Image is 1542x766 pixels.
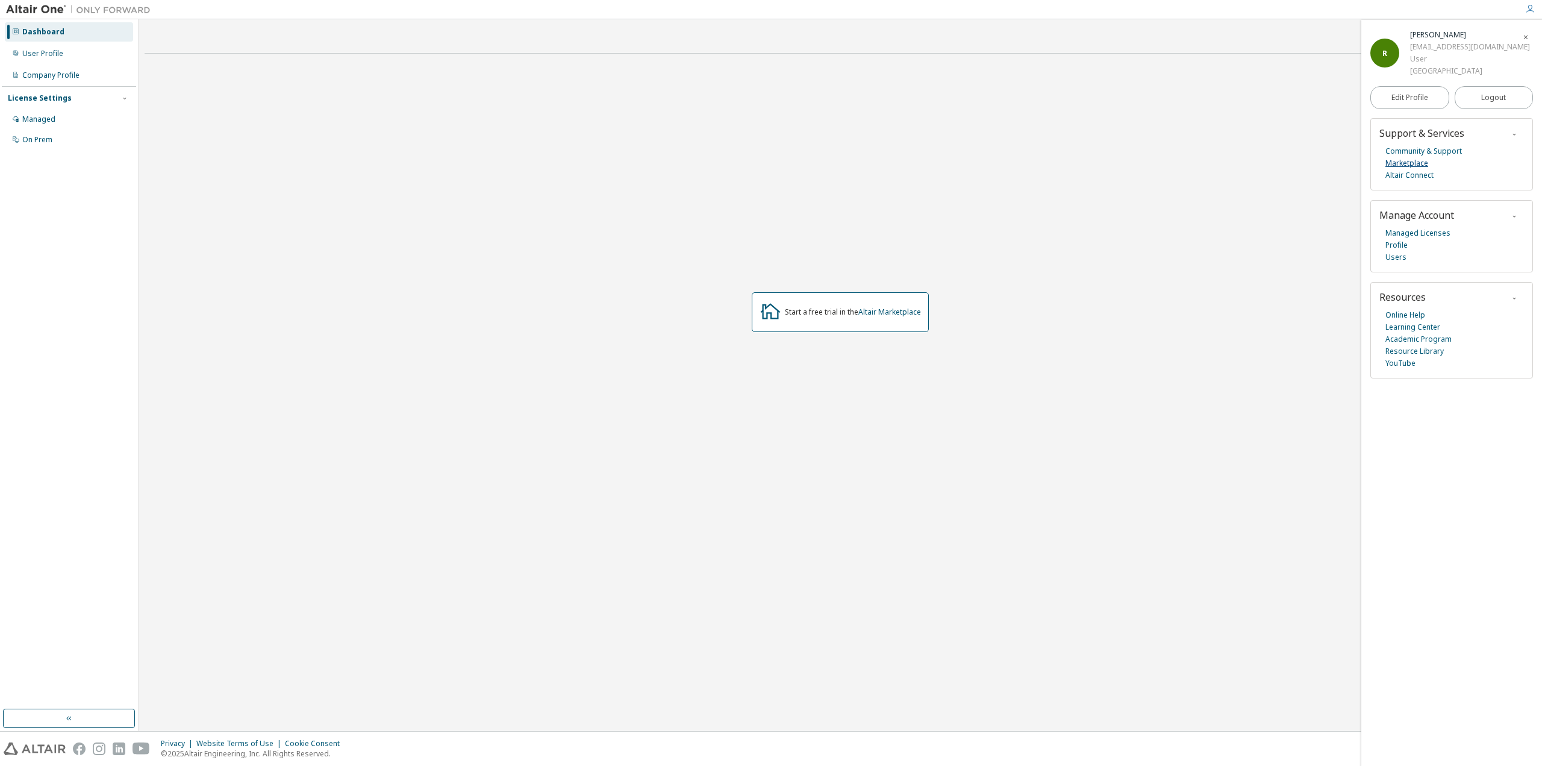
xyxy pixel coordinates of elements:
[1391,93,1428,102] span: Edit Profile
[73,742,86,755] img: facebook.svg
[161,749,347,759] p: © 2025 Altair Engineering, Inc. All Rights Reserved.
[1455,86,1534,109] button: Logout
[1410,29,1530,41] div: Rafael Macedo
[113,742,125,755] img: linkedin.svg
[1370,86,1449,109] a: Edit Profile
[93,742,105,755] img: instagram.svg
[1382,48,1387,58] span: R
[1385,309,1425,321] a: Online Help
[285,739,347,749] div: Cookie Consent
[161,739,196,749] div: Privacy
[1385,321,1440,333] a: Learning Center
[22,135,52,145] div: On Prem
[1385,227,1450,239] a: Managed Licenses
[133,742,150,755] img: youtube.svg
[6,4,157,16] img: Altair One
[1385,251,1406,263] a: Users
[1385,145,1462,157] a: Community & Support
[1385,345,1444,357] a: Resource Library
[785,307,921,317] div: Start a free trial in the
[1379,290,1426,304] span: Resources
[1379,209,1454,222] span: Manage Account
[22,115,55,124] div: Managed
[1385,239,1408,251] a: Profile
[1385,357,1416,369] a: YouTube
[858,307,921,317] a: Altair Marketplace
[1481,92,1506,104] span: Logout
[1385,333,1452,345] a: Academic Program
[196,739,285,749] div: Website Terms of Use
[1379,127,1464,140] span: Support & Services
[22,71,80,80] div: Company Profile
[22,27,64,37] div: Dashboard
[8,93,72,103] div: License Settings
[1385,157,1428,169] a: Marketplace
[1410,53,1530,65] div: User
[1385,169,1434,181] a: Altair Connect
[4,742,66,755] img: altair_logo.svg
[1410,65,1530,77] div: [GEOGRAPHIC_DATA]
[22,49,63,58] div: User Profile
[1410,41,1530,53] div: [EMAIL_ADDRESS][DOMAIN_NAME]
